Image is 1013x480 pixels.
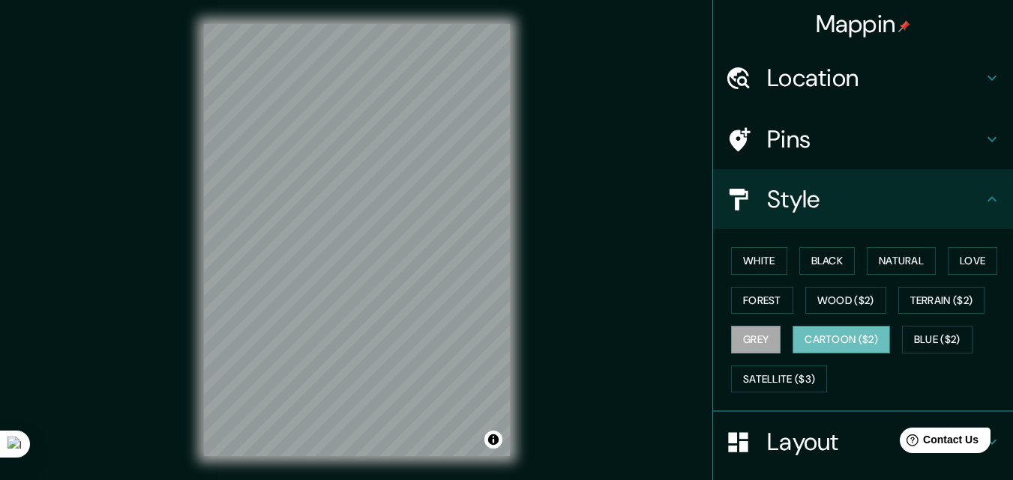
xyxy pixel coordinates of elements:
button: Natural [867,247,936,275]
div: Layout [713,412,1013,472]
img: pin-icon.png [898,20,910,32]
h4: Mappin [816,9,911,39]
button: Grey [731,326,781,353]
button: Toggle attribution [484,431,502,449]
button: Satellite ($3) [731,365,827,393]
button: Terrain ($2) [898,287,985,315]
button: Wood ($2) [805,287,886,315]
h4: Layout [767,427,983,457]
button: Blue ($2) [902,326,973,353]
div: Location [713,48,1013,108]
button: Cartoon ($2) [793,326,890,353]
iframe: Help widget launcher [880,422,997,464]
div: Pins [713,109,1013,169]
button: Forest [731,287,793,315]
h4: Style [767,184,983,214]
canvas: Map [204,24,510,456]
div: Style [713,169,1013,229]
button: Love [948,247,997,275]
button: Black [799,247,856,275]
h4: Location [767,63,983,93]
h4: Pins [767,124,983,154]
button: White [731,247,787,275]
